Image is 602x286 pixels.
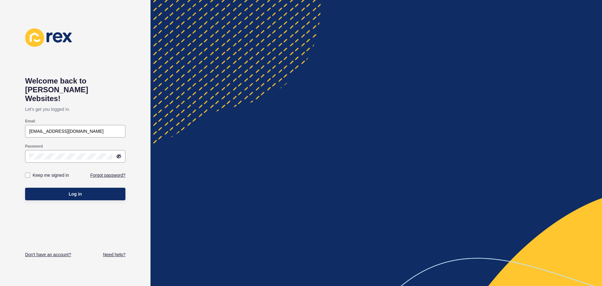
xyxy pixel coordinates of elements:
[25,119,35,124] label: Email
[25,77,125,103] h1: Welcome back to [PERSON_NAME] Websites!
[69,191,82,197] span: Log in
[29,128,121,134] input: e.g. name@company.com
[25,144,43,149] label: Password
[90,172,125,178] a: Forgot password?
[25,188,125,200] button: Log in
[25,103,125,116] p: Let's get you logged in.
[33,172,69,178] label: Keep me signed in
[25,251,71,258] a: Don't have an account?
[103,251,125,258] a: Need help?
